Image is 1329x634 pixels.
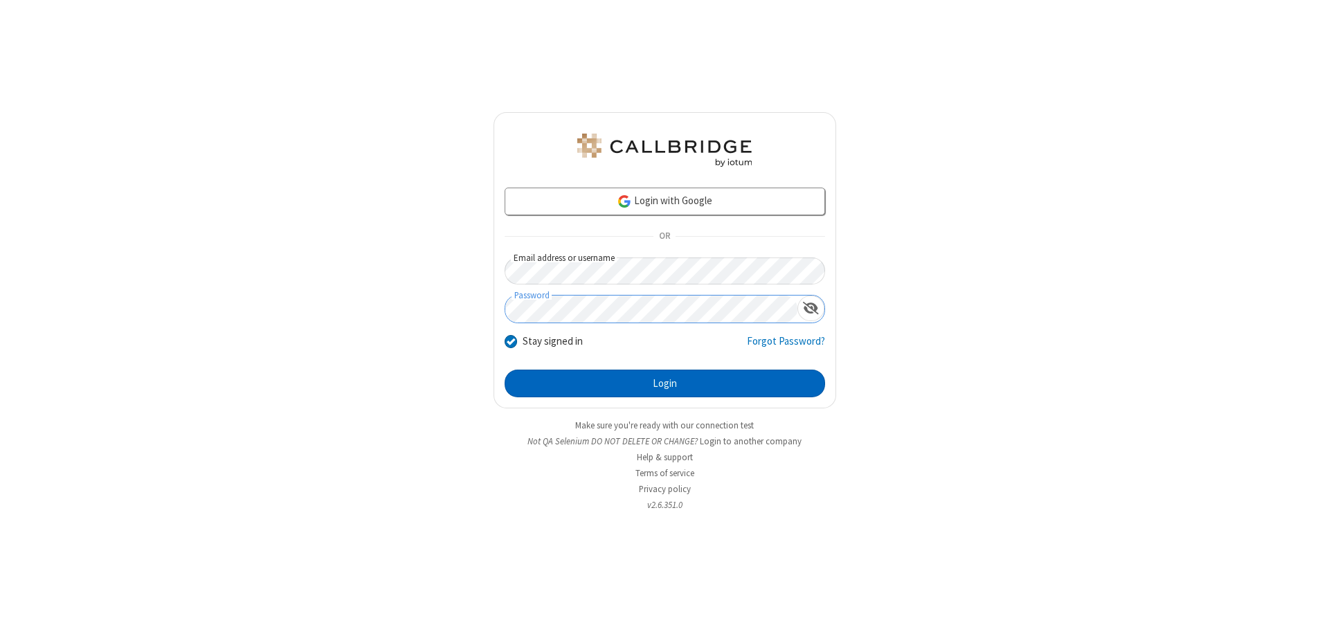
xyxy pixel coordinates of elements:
a: Make sure you're ready with our connection test [575,419,754,431]
div: Show password [797,296,824,321]
a: Forgot Password? [747,334,825,360]
span: OR [653,227,676,246]
button: Login to another company [700,435,802,448]
label: Stay signed in [523,334,583,350]
li: Not QA Selenium DO NOT DELETE OR CHANGE? [494,435,836,448]
button: Login [505,370,825,397]
a: Help & support [637,451,693,463]
input: Password [505,296,797,323]
a: Privacy policy [639,483,691,495]
input: Email address or username [505,257,825,284]
li: v2.6.351.0 [494,498,836,511]
a: Terms of service [635,467,694,479]
img: QA Selenium DO NOT DELETE OR CHANGE [575,134,754,167]
img: google-icon.png [617,194,632,209]
a: Login with Google [505,188,825,215]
